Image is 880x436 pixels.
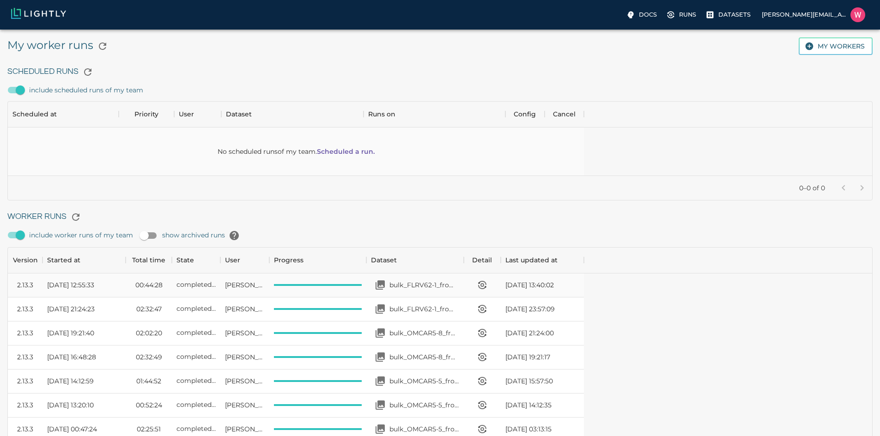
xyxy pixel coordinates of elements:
[317,147,375,156] a: Scheduled a run.
[176,376,216,385] span: completed
[505,101,545,127] div: Config
[225,247,240,273] div: User
[473,300,492,318] button: View worker run detail
[136,304,162,314] time: 02:32:47
[47,424,97,434] span: [DATE] 00:47:24
[7,63,873,81] h6: Scheduled Runs
[473,324,492,342] button: View worker run detail
[176,352,216,361] span: completed
[371,324,389,342] button: Open your dataset bulk_OMCAR5-8_from_2025-07-03_to_2025-07-03_2025-08-12_23-51-26
[473,348,492,366] button: View worker run detail
[172,247,220,273] div: State
[505,328,554,338] span: [DATE] 21:24:00
[758,5,869,25] label: [PERSON_NAME][EMAIL_ADDRESS][PERSON_NAME]William Maio
[473,396,492,414] button: View worker run detail
[389,352,459,362] p: bulk_OMCAR5-8_from_[DATE]_to_2025-07-02_2025-08-12_23-35-32
[371,300,459,318] a: Open your dataset bulk_FLRV62-1_from_2025-07-07_to_2025-07-08_2025-08-13_00-34-55bulk_FLRV62-1_fr...
[11,8,66,19] img: Lightly
[371,348,459,366] a: Open your dataset bulk_OMCAR5-8_from_2025-07-01_to_2025-07-02_2025-08-12_23-35-32bulk_OMCAR5-8_fr...
[371,396,459,414] a: Open your dataset bulk_OMCAR5-5_from_2025-08-01_to_2025-08-04_2025-08-11_20-16-27bulk_OMCAR5-5_fr...
[799,183,825,193] p: 0–0 of 0
[225,376,264,386] span: William Maio (Bonsairobotics)
[225,304,264,314] span: William Maio (Bonsairobotics)
[514,101,536,127] div: Config
[8,247,42,273] div: Version
[176,247,194,273] div: State
[704,7,754,22] label: Datasets
[371,372,389,390] button: Open your dataset bulk_OMCAR5-5_from_2025-08-05_to_2025-08-06_2025-08-11_20-28-27
[799,37,873,55] button: My workers
[47,247,80,273] div: Started at
[226,101,252,127] div: Dataset
[371,276,459,294] a: Open your dataset bulk_FLRV62-1_from_2025-07-07_to_2025-07-08_2025-08-13_19-47-40bulk_FLRV62-1_fr...
[473,276,492,294] button: View worker run detail
[17,304,33,314] div: 2.13.3
[13,247,38,273] div: Version
[17,376,33,386] div: 2.13.3
[225,424,264,434] span: William Maio (Bonsairobotics)
[17,352,33,362] div: 2.13.3
[505,247,558,273] div: Last updated at
[17,328,33,338] div: 2.13.3
[225,352,264,362] span: William Maio (Bonsairobotics)
[47,376,94,386] span: [DATE] 14:12:59
[220,247,269,273] div: User
[179,101,194,127] div: User
[505,304,555,314] span: [DATE] 23:57:09
[472,247,492,273] div: Detail
[553,101,576,127] div: Cancel
[136,328,162,338] time: 02:02:20
[47,328,94,338] span: [DATE] 19:21:40
[505,424,552,434] span: [DATE] 03:13:15
[162,226,243,245] span: show archived runs
[464,247,501,273] div: Detail
[225,280,264,290] span: William Maio (Bonsairobotics)
[12,101,57,127] div: Scheduled at
[389,424,459,434] p: bulk_OMCAR5-5_from_[DATE]_to_2025-07-15_2025-07-22_23-10-59
[664,7,700,22] label: Runs
[718,10,751,19] p: Datasets
[389,304,459,314] p: bulk_FLRV62-1_from_[DATE]_to_2025-07-08_2025-08-13_00-34-55
[371,372,459,390] a: Open your dataset bulk_OMCAR5-5_from_2025-08-05_to_2025-08-06_2025-08-11_20-28-27bulk_OMCAR5-5_fr...
[389,400,459,410] p: bulk_OMCAR5-5_from_[DATE]_to_2025-08-04_2025-08-11_20-16-27
[176,424,216,433] span: completed
[368,101,395,127] div: Runs on
[136,376,161,386] time: 01:44:52
[47,352,96,362] span: [DATE] 16:48:28
[371,247,397,273] div: Dataset
[17,424,33,434] div: 2.13.3
[176,280,216,289] span: completed
[371,300,389,318] button: Open your dataset bulk_FLRV62-1_from_2025-07-07_to_2025-07-08_2025-08-13_00-34-55
[7,37,112,55] h5: My worker runs
[8,101,119,127] div: Scheduled at
[47,304,95,314] span: [DATE] 21:24:23
[176,304,216,313] span: completed
[505,280,554,290] span: [DATE] 13:40:02
[545,101,584,127] div: Cancel
[29,85,143,95] span: include scheduled runs of my team
[473,372,492,390] button: View worker run detail
[132,247,165,273] div: Total time
[29,230,133,240] span: include worker runs of my team
[269,247,367,273] div: Progress
[639,10,657,19] p: Docs
[371,348,389,366] button: Open your dataset bulk_OMCAR5-8_from_2025-07-01_to_2025-07-02_2025-08-12_23-35-32
[47,400,94,410] span: [DATE] 13:20:10
[762,10,847,19] p: [PERSON_NAME][EMAIL_ADDRESS][PERSON_NAME]
[135,280,163,290] time: 00:44:28
[225,226,243,245] button: help
[176,400,216,409] span: completed
[17,280,33,290] div: 2.13.3
[371,276,389,294] button: Open your dataset bulk_FLRV62-1_from_2025-07-07_to_2025-07-08_2025-08-13_19-47-40
[389,376,459,386] p: bulk_OMCAR5-5_from_[DATE]_to_2025-08-06_2025-08-11_20-28-27
[17,400,33,410] div: 2.13.3
[136,400,162,410] time: 00:52:24
[274,247,303,273] div: Progress
[366,247,464,273] div: Dataset
[221,101,363,127] div: Dataset
[126,247,172,273] div: Total time
[850,7,865,22] img: William Maio
[47,280,94,290] span: [DATE] 12:55:33
[505,376,553,386] span: [DATE] 15:57:50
